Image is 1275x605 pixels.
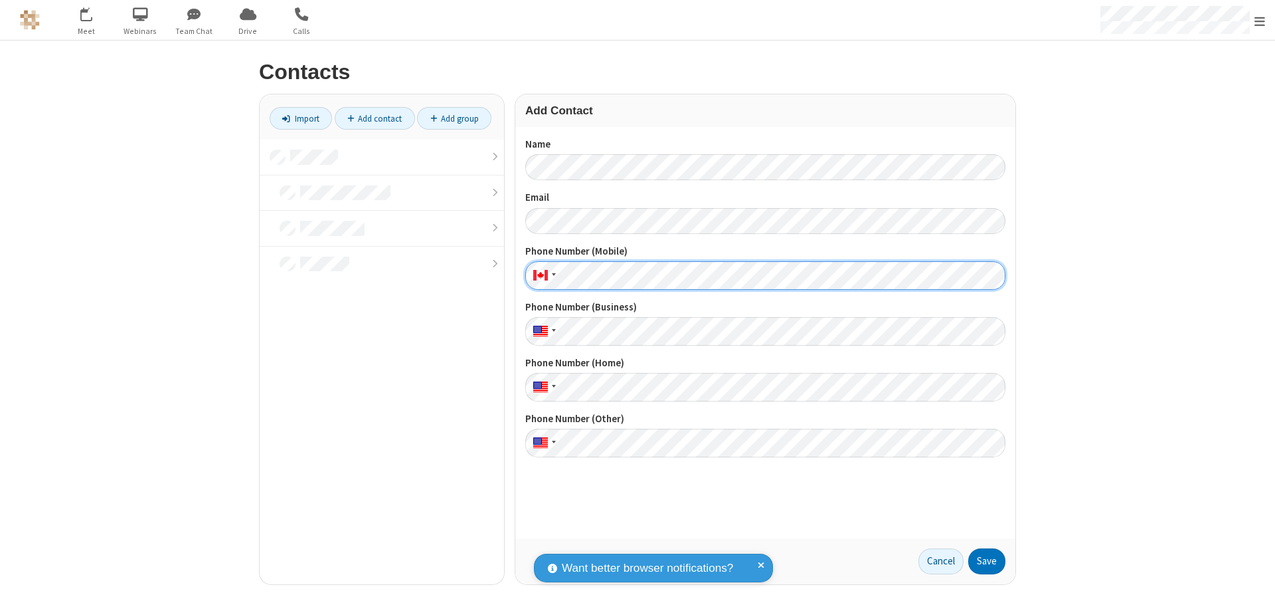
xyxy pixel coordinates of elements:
span: Want better browser notifications? [562,560,733,577]
label: Phone Number (Business) [525,300,1005,315]
a: Add contact [335,107,415,130]
h2: Contacts [259,60,1016,84]
label: Phone Number (Other) [525,412,1005,427]
label: Phone Number (Mobile) [525,244,1005,259]
img: QA Selenium DO NOT DELETE OR CHANGE [20,10,40,30]
span: Team Chat [169,25,219,37]
a: Cancel [918,548,964,575]
div: Canada: + 1 [525,261,560,290]
h3: Add Contact [525,104,1005,117]
span: Meet [62,25,112,37]
label: Name [525,137,1005,152]
button: Save [968,548,1005,575]
a: Import [270,107,332,130]
span: Calls [277,25,327,37]
label: Email [525,190,1005,205]
div: United States: + 1 [525,317,560,346]
div: 12 [88,7,100,17]
span: Webinars [116,25,165,37]
div: United States: + 1 [525,429,560,457]
a: Add group [417,107,491,130]
span: Drive [223,25,273,37]
iframe: Chat [1242,570,1265,596]
div: United States: + 1 [525,373,560,402]
label: Phone Number (Home) [525,356,1005,371]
